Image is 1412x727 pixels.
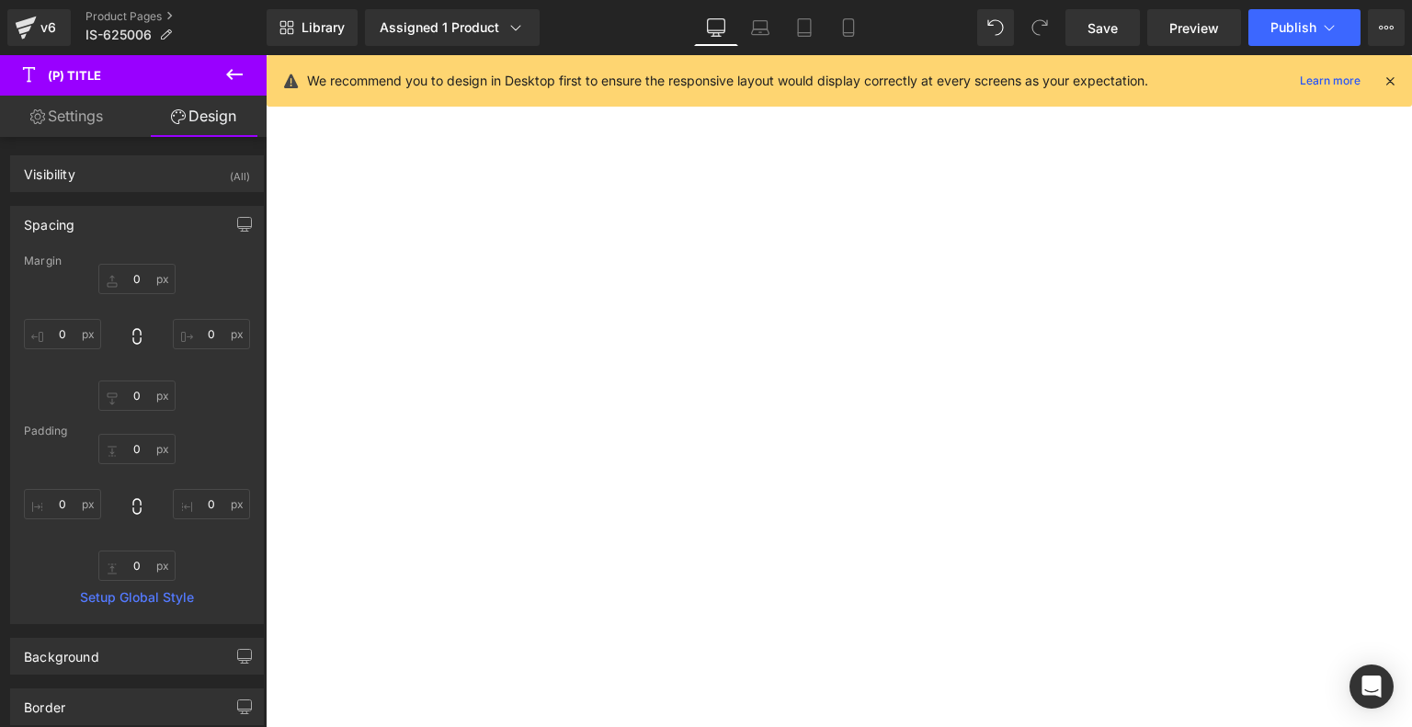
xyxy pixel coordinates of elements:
[267,9,358,46] a: New Library
[1021,9,1058,46] button: Redo
[24,255,250,267] div: Margin
[230,156,250,187] div: (All)
[1368,9,1405,46] button: More
[98,381,176,411] input: 0
[24,207,74,233] div: Spacing
[37,16,60,40] div: v6
[98,434,176,464] input: 0
[48,68,101,83] span: (P) Title
[694,9,738,46] a: Desktop
[1147,9,1241,46] a: Preview
[173,319,250,349] input: 0
[307,71,1148,91] p: We recommend you to design in Desktop first to ensure the responsive layout would display correct...
[24,590,250,605] a: Setup Global Style
[1248,9,1361,46] button: Publish
[1270,20,1316,35] span: Publish
[24,639,99,665] div: Background
[826,9,871,46] a: Mobile
[302,19,345,36] span: Library
[977,9,1014,46] button: Undo
[1292,70,1368,92] a: Learn more
[24,425,250,437] div: Padding
[137,96,270,137] a: Design
[380,18,525,37] div: Assigned 1 Product
[24,319,101,349] input: 0
[7,9,71,46] a: v6
[24,689,65,715] div: Border
[85,28,152,42] span: IS-625006
[173,489,250,519] input: 0
[1087,18,1118,38] span: Save
[1349,665,1394,709] div: Open Intercom Messenger
[85,9,267,24] a: Product Pages
[98,264,176,294] input: 0
[24,489,101,519] input: 0
[738,9,782,46] a: Laptop
[1169,18,1219,38] span: Preview
[782,9,826,46] a: Tablet
[98,551,176,581] input: 0
[24,156,75,182] div: Visibility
